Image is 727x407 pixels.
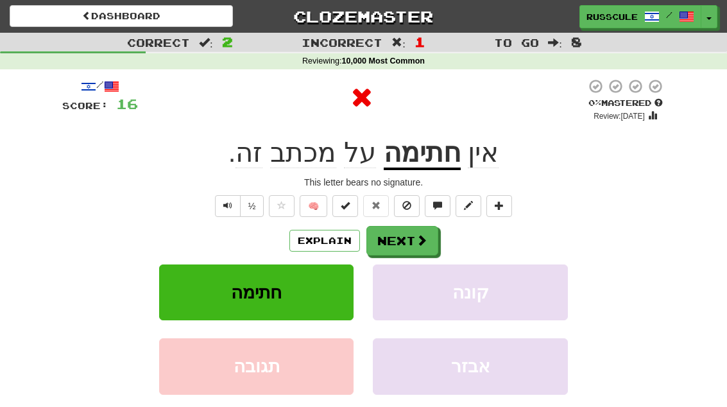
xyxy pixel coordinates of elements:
[269,195,295,217] button: Favorite sentence (alt+f)
[456,195,481,217] button: Edit sentence (alt+d)
[228,137,384,168] span: .
[10,5,233,27] a: Dashboard
[384,137,461,170] u: חתימה
[159,338,354,394] button: תגובה
[62,78,138,94] div: /
[425,195,450,217] button: Discuss sentence (alt+u)
[394,195,420,217] button: Ignore sentence (alt+i)
[332,195,358,217] button: Set this sentence to 100% Mastered (alt+m)
[594,112,645,121] small: Review: [DATE]
[342,56,425,65] strong: 10,000 Most Common
[300,195,327,217] button: 🧠
[586,11,638,22] span: russcule
[494,36,539,49] span: To go
[588,98,601,108] span: 0 %
[373,264,567,320] button: קונה
[234,356,280,376] span: תגובה
[199,37,213,48] span: :
[415,34,425,49] span: 1
[586,98,665,109] div: Mastered
[571,34,582,49] span: 8
[159,264,354,320] button: חתימה
[212,195,264,217] div: Text-to-speech controls
[62,176,665,189] div: This letter bears no signature.
[363,195,389,217] button: Reset to 0% Mastered (alt+r)
[451,356,490,376] span: אבזר
[252,5,475,28] a: Clozemaster
[235,137,262,168] span: זה
[391,37,406,48] span: :
[666,10,672,19] span: /
[215,195,241,217] button: Play sentence audio (ctl+space)
[289,230,360,252] button: Explain
[366,226,438,255] button: Next
[579,5,701,28] a: russcule /
[240,195,264,217] button: ½
[231,282,282,302] span: חתימה
[62,100,108,111] span: Score:
[344,137,376,168] span: על
[486,195,512,217] button: Add to collection (alt+a)
[302,36,382,49] span: Incorrect
[116,96,138,112] span: 16
[373,338,567,394] button: אבזר
[270,137,336,168] span: מכתב
[127,36,190,49] span: Correct
[452,282,489,302] span: קונה
[548,37,562,48] span: :
[222,34,233,49] span: 2
[468,137,499,168] span: אין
